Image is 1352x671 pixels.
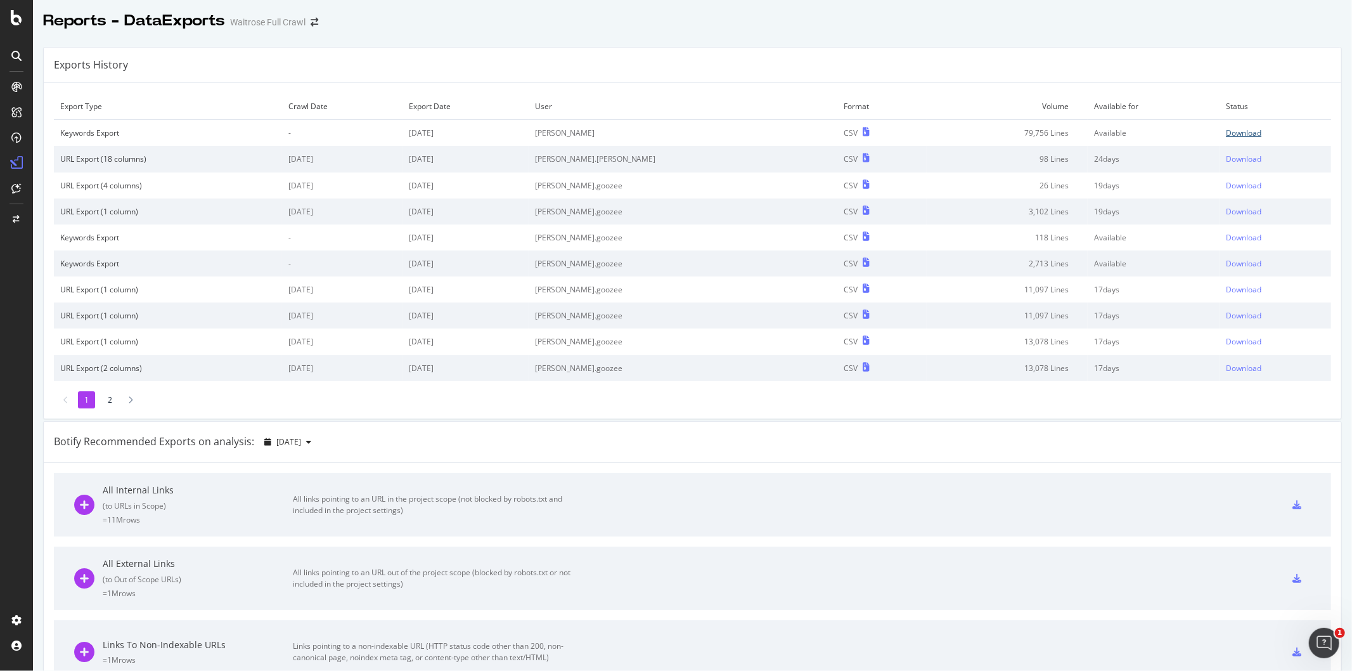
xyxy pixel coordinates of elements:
[282,251,402,277] td: -
[282,173,402,199] td: [DATE]
[1226,206,1325,217] a: Download
[78,391,95,408] li: 1
[927,225,1088,251] td: 118 Lines
[1226,310,1325,321] a: Download
[402,251,529,277] td: [DATE]
[1088,93,1220,120] td: Available for
[1309,628,1339,658] iframe: Intercom live chat
[529,225,838,251] td: [PERSON_NAME].goozee
[60,206,276,217] div: URL Export (1 column)
[1088,329,1220,355] td: 17 days
[402,93,529,120] td: Export Date
[1088,199,1220,225] td: 19 days
[844,206,858,217] div: CSV
[1292,574,1301,583] div: csv-export
[844,180,858,191] div: CSV
[529,355,838,381] td: [PERSON_NAME].goozee
[282,303,402,329] td: [DATE]
[1226,127,1325,138] a: Download
[54,58,128,72] div: Exports History
[927,329,1088,355] td: 13,078 Lines
[282,355,402,381] td: [DATE]
[103,639,293,651] div: Links To Non-Indexable URLs
[1088,146,1220,172] td: 24 days
[1335,628,1345,638] span: 1
[103,557,293,570] div: All External Links
[1094,258,1213,269] div: Available
[1292,648,1301,656] div: csv-export
[927,277,1088,303] td: 11,097 Lines
[529,329,838,355] td: [PERSON_NAME].goozee
[844,310,858,321] div: CSV
[927,146,1088,172] td: 98 Lines
[529,251,838,277] td: [PERSON_NAME].goozee
[837,93,927,120] td: Format
[276,436,301,447] span: 2025 Sep. 6th
[402,277,529,303] td: [DATE]
[1226,153,1325,164] a: Download
[1292,500,1301,509] div: csv-export
[103,484,293,497] div: All Internal Links
[529,303,838,329] td: [PERSON_NAME].goozee
[529,120,838,147] td: [PERSON_NAME]
[60,336,276,347] div: URL Export (1 column)
[1226,284,1261,295] div: Download
[1226,363,1261,374] div: Download
[282,329,402,355] td: [DATE]
[282,199,402,225] td: [DATE]
[1088,303,1220,329] td: 17 days
[103,588,293,599] div: = 1M rows
[927,251,1088,277] td: 2,713 Lines
[529,146,838,172] td: [PERSON_NAME].[PERSON_NAME]
[1094,232,1213,243] div: Available
[844,153,858,164] div: CSV
[60,180,276,191] div: URL Export (4 columns)
[1220,93,1331,120] td: Status
[1088,277,1220,303] td: 17 days
[1094,127,1213,138] div: Available
[103,574,293,585] div: ( to Out of Scope URLs )
[1088,173,1220,199] td: 19 days
[293,641,578,663] div: Links pointing to a non-indexable URL (HTTP status code other than 200, non-canonical page, noind...
[54,434,254,449] div: Botify Recommended Exports on analysis:
[402,120,529,147] td: [DATE]
[844,258,858,269] div: CSV
[402,355,529,381] td: [DATE]
[311,18,318,27] div: arrow-right-arrow-left
[402,225,529,251] td: [DATE]
[60,363,276,374] div: URL Export (2 columns)
[1226,232,1261,243] div: Download
[60,258,276,269] div: Keywords Export
[293,567,578,590] div: All links pointing to an URL out of the project scope (blocked by robots.txt or not included in t...
[60,284,276,295] div: URL Export (1 column)
[1226,258,1325,269] a: Download
[101,391,119,408] li: 2
[1226,310,1261,321] div: Download
[1226,180,1261,191] div: Download
[927,120,1088,147] td: 79,756 Lines
[402,329,529,355] td: [DATE]
[927,173,1088,199] td: 26 Lines
[1226,336,1261,347] div: Download
[1226,206,1261,217] div: Download
[43,10,225,32] div: Reports - DataExports
[1226,232,1325,243] a: Download
[927,199,1088,225] td: 3,102 Lines
[230,16,306,29] div: Waitrose Full Crawl
[60,153,276,164] div: URL Export (18 columns)
[529,93,838,120] td: User
[54,93,282,120] td: Export Type
[844,284,858,295] div: CSV
[103,655,293,665] div: = 1M rows
[844,336,858,347] div: CSV
[282,120,402,147] td: -
[282,146,402,172] td: [DATE]
[1226,180,1325,191] a: Download
[927,303,1088,329] td: 11,097 Lines
[282,277,402,303] td: [DATE]
[529,199,838,225] td: [PERSON_NAME].goozee
[1226,258,1261,269] div: Download
[402,146,529,172] td: [DATE]
[103,514,293,525] div: = 11M rows
[1226,336,1325,347] a: Download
